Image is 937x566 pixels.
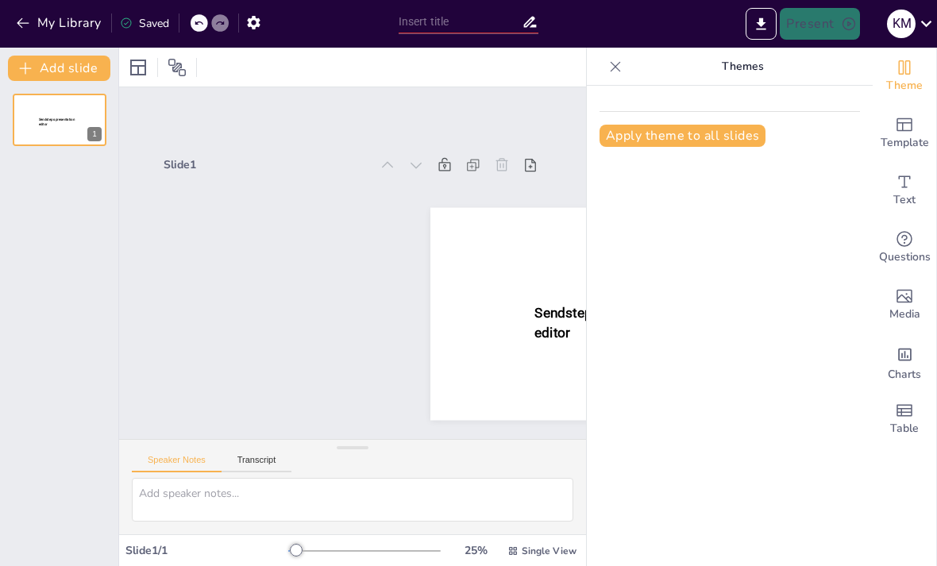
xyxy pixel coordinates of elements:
[873,391,936,448] div: Add a table
[780,8,859,40] button: Present
[222,455,292,472] button: Transcript
[873,276,936,333] div: Add images, graphics, shapes or video
[889,306,920,323] span: Media
[39,117,75,126] span: Sendsteps presentation editor
[164,157,370,172] div: Slide 1
[125,543,288,558] div: Slide 1 / 1
[873,48,936,105] div: Change the overall theme
[873,219,936,276] div: Get real-time input from your audience
[746,8,777,40] button: Export to PowerPoint
[886,77,923,94] span: Theme
[873,162,936,219] div: Add text boxes
[12,10,108,36] button: My Library
[600,125,765,147] button: Apply theme to all slides
[168,58,187,77] span: Position
[457,543,495,558] div: 25 %
[399,10,522,33] input: Insert title
[132,455,222,472] button: Speaker Notes
[534,305,680,341] span: Sendsteps presentation editor
[873,105,936,162] div: Add ready made slides
[887,10,916,38] div: K M
[873,333,936,391] div: Add charts and graphs
[125,55,151,80] div: Layout
[893,191,916,209] span: Text
[879,248,931,266] span: Questions
[522,545,576,557] span: Single View
[13,94,106,146] div: Sendsteps presentation editor1
[120,16,169,31] div: Saved
[881,134,929,152] span: Template
[8,56,110,81] button: Add slide
[628,48,857,86] p: Themes
[888,366,921,383] span: Charts
[890,420,919,437] span: Table
[87,127,102,141] div: 1
[887,8,916,40] button: K M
